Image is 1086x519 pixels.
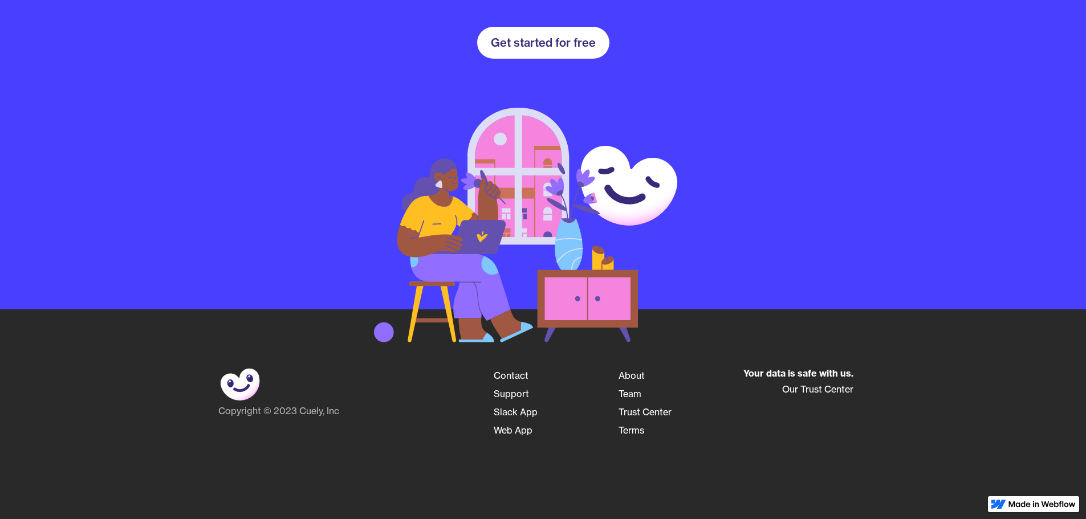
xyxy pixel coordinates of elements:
div: Our Trust Center [743,380,853,398]
div: Copyright © 2023 Cuely, Inc [218,405,482,416]
div: Get started for free [491,36,596,50]
a: Team [619,385,641,403]
a: Support [494,385,529,403]
img: Made in Webflow [1008,501,1076,508]
div: Your data is safe with us. [743,366,853,380]
a: About [619,366,645,385]
a: Slack App [494,403,538,421]
a: Terms [619,421,644,439]
a: Your data is safe with us.Our Trust Center [743,366,853,398]
a: Contact [494,366,528,385]
a: Get started for free [477,27,609,59]
a: Trust Center [619,403,672,421]
a: Web App [494,421,532,439]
